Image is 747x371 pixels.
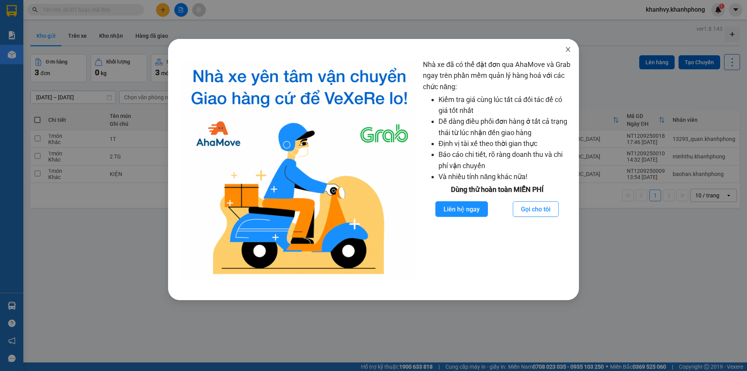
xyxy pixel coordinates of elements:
li: Và nhiều tính năng khác nữa! [438,171,571,182]
li: Kiểm tra giá cùng lúc tất cả đối tác để có giá tốt nhất [438,94,571,116]
span: close [565,46,571,53]
span: Liên hệ ngay [444,204,480,214]
button: Gọi cho tôi [513,201,559,217]
li: Dễ dàng điều phối đơn hàng ở tất cả trạng thái từ lúc nhận đến giao hàng [438,116,571,138]
li: Định vị tài xế theo thời gian thực [438,138,571,149]
li: Báo cáo chi tiết, rõ ràng doanh thu và chi phí vận chuyển [438,149,571,171]
span: Gọi cho tôi [521,204,551,214]
div: Nhà xe đã có thể đặt đơn qua AhaMove và Grab ngay trên phần mềm quản lý hàng hoá với các chức năng: [423,59,571,281]
img: logo [182,59,417,281]
button: Liên hệ ngay [435,201,488,217]
div: Dùng thử hoàn toàn MIỄN PHÍ [423,184,571,195]
button: Close [557,39,579,61]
